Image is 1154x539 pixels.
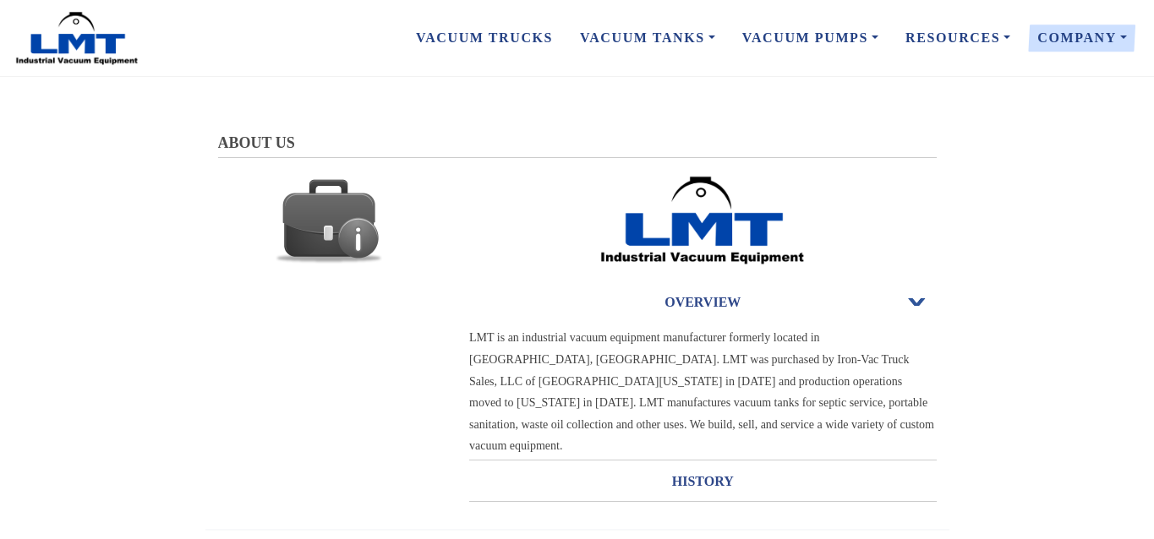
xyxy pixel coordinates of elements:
a: Vacuum Tanks [566,20,729,56]
a: Vacuum Trucks [402,20,566,56]
h3: HISTORY [469,468,937,495]
span: ABOUT US [218,134,295,151]
span: LMT is an industrial vacuum equipment manufacturer formerly located in [GEOGRAPHIC_DATA], [GEOGRA... [469,331,934,452]
h3: OVERVIEW [469,289,937,316]
img: LMT [14,11,140,66]
a: Resources [892,20,1024,56]
span: Open or Close [906,297,928,308]
a: HISTORY [469,461,937,501]
a: OVERVIEWOpen or Close [469,282,937,322]
a: Vacuum Pumps [729,20,892,56]
a: Company [1024,20,1140,56]
img: Stacks Image 76 [275,165,383,273]
img: Stacks Image 111504 [597,175,808,266]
